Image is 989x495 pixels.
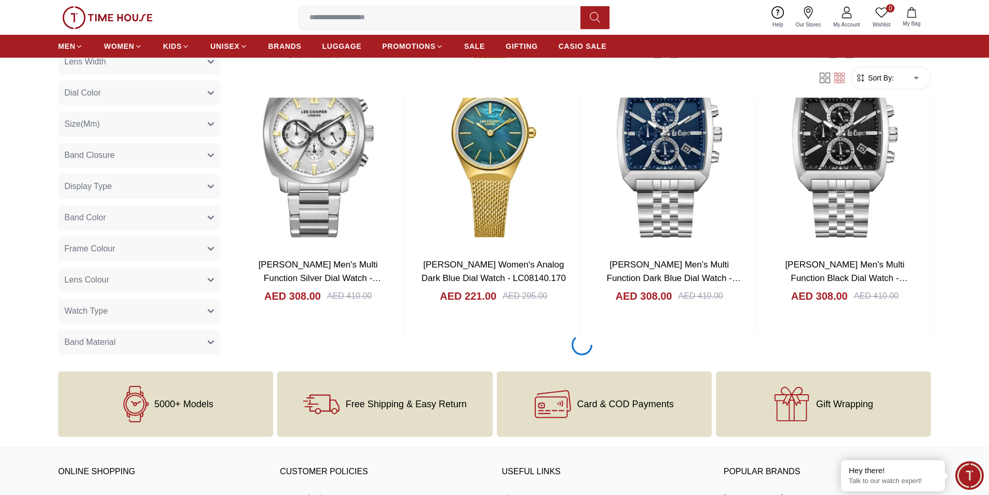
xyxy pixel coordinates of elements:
a: Help [766,4,790,31]
div: Hey there! [849,465,937,476]
a: [PERSON_NAME] Women's Analog Dark Blue Dial Watch - LC08140.170 [422,260,566,283]
button: Dial Color [58,80,220,105]
span: Help [768,21,788,29]
button: Size(Mm) [58,111,220,136]
a: BRANDS [268,37,302,56]
span: UNISEX [210,41,239,51]
div: AED 410.00 [854,290,899,302]
img: Lee Cooper Men's Multi Function Black Dial Watch - LC08139.350 [760,26,930,250]
button: Lens Width [58,49,220,74]
a: UNISEX [210,37,247,56]
a: GIFTING [506,37,538,56]
span: Our Stores [792,21,825,29]
span: 5000+ Models [154,399,213,409]
span: My Account [829,21,864,29]
h3: Popular Brands [724,464,931,480]
div: AED 410.00 [327,290,372,302]
div: Chat Widget [955,461,984,490]
button: Frame Colour [58,236,220,261]
h4: AED 308.00 [616,289,672,303]
span: WOMEN [104,41,134,51]
span: KIDS [163,41,182,51]
span: Dial Color [64,86,101,99]
span: Lens Width [64,55,106,68]
span: 0 [886,4,895,12]
a: WOMEN [104,37,142,56]
a: PROMOTIONS [382,37,443,56]
span: Band Color [64,211,106,223]
button: Sort By: [856,73,894,83]
h3: USEFUL LINKS [502,464,709,480]
h3: CUSTOMER POLICIES [280,464,487,480]
span: GIFTING [506,41,538,51]
a: [PERSON_NAME] Men's Multi Function Dark Blue Dial Watch - LC08139.390 [607,260,741,296]
button: Lens Colour [58,267,220,292]
img: ... [62,6,153,29]
span: SALE [464,41,485,51]
a: [PERSON_NAME] Men's Multi Function Silver Dial Watch - LC08144.330 [259,260,382,296]
p: Talk to our watch expert! [849,477,937,486]
a: [PERSON_NAME] Men's Multi Function Black Dial Watch - LC08139.350 [785,260,907,296]
span: Band Material [64,336,116,348]
span: MEN [58,41,75,51]
span: Wishlist [869,21,895,29]
a: Our Stores [790,4,827,31]
a: KIDS [163,37,189,56]
a: LUGGAGE [322,37,362,56]
button: Band Material [58,329,220,354]
span: Lens Colour [64,273,109,286]
span: Band Closure [64,149,115,161]
button: Watch Type [58,298,220,323]
span: Watch Type [64,304,108,317]
span: LUGGAGE [322,41,362,51]
span: Display Type [64,180,112,192]
h3: ONLINE SHOPPING [58,464,265,480]
a: MEN [58,37,83,56]
a: SALE [464,37,485,56]
button: Band Closure [58,142,220,167]
h4: AED 308.00 [264,289,321,303]
span: BRANDS [268,41,302,51]
span: Frame Colour [64,242,115,255]
span: My Bag [899,20,925,28]
img: Lee Cooper Men's Multi Function Silver Dial Watch - LC08144.330 [233,26,403,250]
h4: AED 221.00 [440,289,496,303]
button: Display Type [58,173,220,198]
span: Gift Wrapping [816,399,873,409]
span: Card & COD Payments [577,399,674,409]
span: Sort By: [866,73,894,83]
a: CASIO SALE [559,37,607,56]
span: Free Shipping & Easy Return [346,399,467,409]
button: My Bag [897,5,927,30]
img: Lee Cooper Men's Multi Function Dark Blue Dial Watch - LC08139.390 [584,26,755,250]
div: AED 295.00 [503,290,547,302]
span: CASIO SALE [559,41,607,51]
button: Band Color [58,205,220,230]
a: 0Wishlist [866,4,897,31]
div: AED 410.00 [678,290,723,302]
span: PROMOTIONS [382,41,436,51]
span: Size(Mm) [64,117,100,130]
h4: AED 308.00 [791,289,848,303]
img: Lee Cooper Women's Analog Dark Blue Dial Watch - LC08140.170 [408,26,579,250]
